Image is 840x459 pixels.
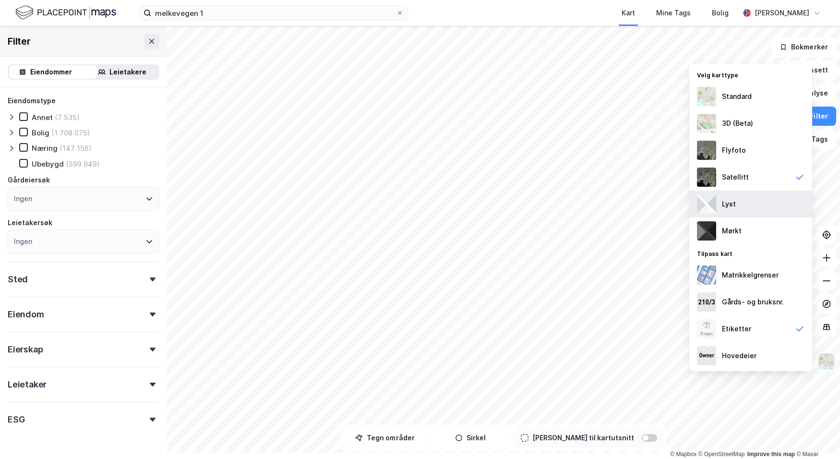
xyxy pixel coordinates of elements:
[55,113,80,122] div: (7 535)
[32,113,53,122] div: Annet
[14,193,32,205] div: Ingen
[689,244,812,262] div: Tilpass kart
[8,95,56,107] div: Eiendomstype
[697,114,716,133] img: Z
[8,217,52,229] div: Leietakersøk
[8,309,44,320] div: Eiendom
[51,128,90,137] div: (1 708 075)
[722,118,753,129] div: 3D (Beta)
[722,198,736,210] div: Lyst
[698,451,745,458] a: OpenStreetMap
[722,145,746,156] div: Flyfoto
[8,174,50,186] div: Gårdeiersøk
[656,7,691,19] div: Mine Tags
[697,266,716,285] img: cadastreBorders.cfe08de4b5ddd52a10de.jpeg
[747,451,795,458] a: Improve this map
[109,66,146,78] div: Leietakere
[30,66,72,78] div: Eiendommer
[32,144,58,153] div: Næring
[755,7,809,19] div: [PERSON_NAME]
[697,168,716,187] img: 9k=
[8,274,28,285] div: Sted
[32,159,64,169] div: Ubebygd
[697,221,716,241] img: nCdM7BzjoCAAAAAElFTkSuQmCC
[697,319,716,338] img: Z
[532,432,634,444] div: [PERSON_NAME] til kartutsnitt
[712,7,729,19] div: Bolig
[622,7,635,19] div: Kart
[14,236,32,247] div: Ingen
[430,428,511,447] button: Sirkel
[722,296,784,308] div: Gårds- og bruksnr.
[722,323,751,335] div: Etiketter
[790,107,836,126] button: Filter
[8,34,31,49] div: Filter
[778,60,836,80] button: Datasett
[722,269,779,281] div: Matrikkelgrenser
[697,346,716,365] img: majorOwner.b5e170eddb5c04bfeeff.jpeg
[722,350,756,362] div: Hovedeier
[792,413,840,459] iframe: Chat Widget
[697,141,716,160] img: Z
[32,128,49,137] div: Bolig
[15,4,116,21] img: logo.f888ab2527a4732fd821a326f86c7f29.svg
[689,66,812,83] div: Velg karttype
[817,352,836,371] img: Z
[344,428,426,447] button: Tegn områder
[722,171,749,183] div: Satellitt
[722,91,752,102] div: Standard
[722,225,742,237] div: Mørkt
[670,451,696,458] a: Mapbox
[697,194,716,214] img: luj3wr1y2y3+OchiMxRmMxRlscgabnMEmZ7DJGWxyBpucwSZnsMkZbHIGm5zBJmewyRlscgabnMEmZ7DJGWxyBpucwSZnsMkZ...
[8,414,24,425] div: ESG
[771,37,836,57] button: Bokmerker
[8,344,43,355] div: Eierskap
[792,130,836,149] button: Tags
[66,159,100,169] div: (599 949)
[60,144,92,153] div: (147 156)
[697,87,716,106] img: Z
[151,6,396,20] input: Søk på adresse, matrikkel, gårdeiere, leietakere eller personer
[697,292,716,312] img: cadastreKeys.547ab17ec502f5a4ef2b.jpeg
[8,379,47,390] div: Leietaker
